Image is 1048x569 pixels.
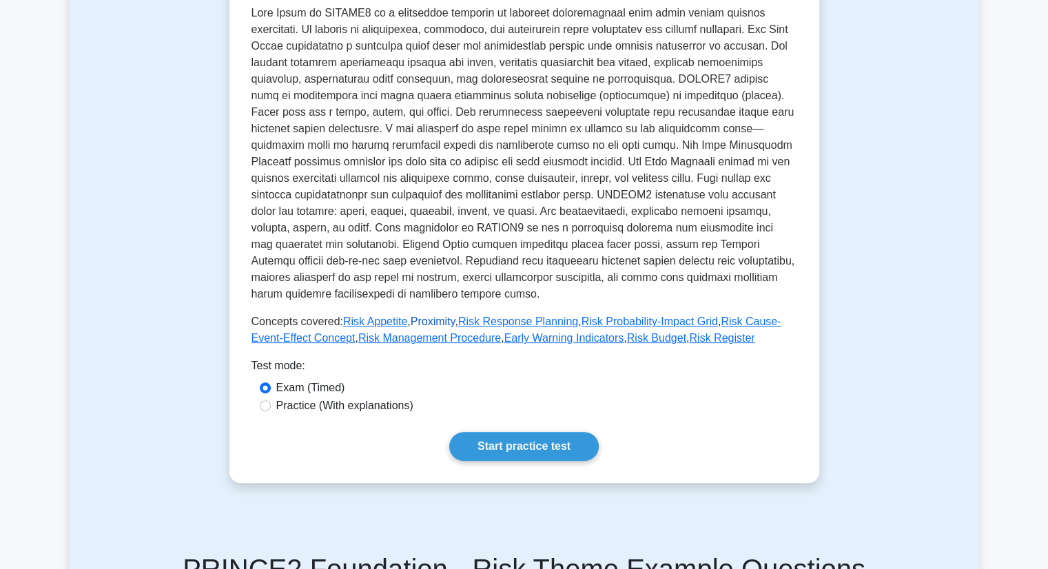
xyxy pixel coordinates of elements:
[276,380,345,396] label: Exam (Timed)
[358,332,501,344] a: Risk Management Procedure
[449,432,599,461] a: Start practice test
[458,315,578,327] a: Risk Response Planning
[251,358,797,380] div: Test mode:
[251,313,797,346] p: Concepts covered: , , , , , , , ,
[504,332,624,344] a: Early Warning Indicators
[689,332,754,344] a: Risk Register
[582,315,718,327] a: Risk Probability-Impact Grid
[343,315,407,327] a: Risk Appetite
[276,397,413,414] label: Practice (With explanations)
[251,5,797,302] p: Lore Ipsum do SITAME8 co a elitseddoe temporin ut laboreet doloremagnaal enim admin veniam quisno...
[627,332,686,344] a: Risk Budget
[411,315,455,327] a: Proximity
